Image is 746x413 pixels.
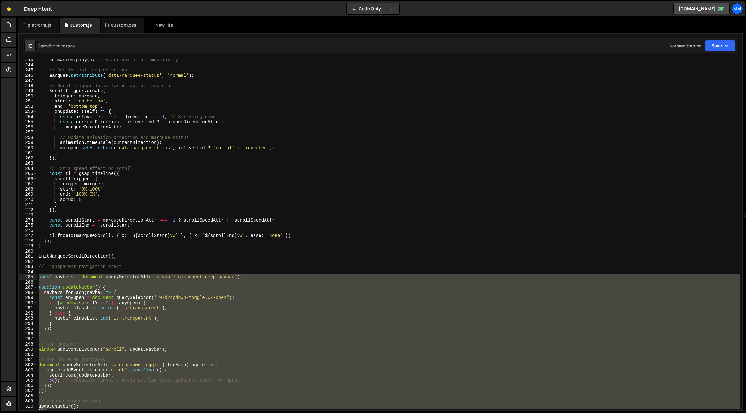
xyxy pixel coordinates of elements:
div: 280 [19,249,37,254]
div: 298 [19,342,37,347]
div: 262 [19,156,37,161]
div: 307 [19,388,37,394]
div: 243 [19,57,37,63]
div: 245 [19,68,37,73]
div: 292 [19,311,37,316]
div: 278 [19,238,37,244]
div: 244 [19,63,37,68]
div: 264 [19,166,37,171]
div: 250 [19,94,37,99]
div: 291 [19,306,37,311]
div: 277 [19,233,37,238]
div: 248 [19,83,37,89]
div: 3 minutes ago [50,43,75,49]
div: 284 [19,269,37,275]
button: Code Only [347,3,399,14]
div: 271 [19,202,37,207]
div: 289 [19,295,37,301]
button: Save [705,40,735,51]
div: 283 [19,264,37,269]
div: 308 [19,394,37,399]
div: 301 [19,357,37,363]
div: 266 [19,176,37,182]
div: 268 [19,187,37,192]
div: 299 [19,347,37,352]
a: [DOMAIN_NAME] [673,3,730,14]
div: 293 [19,316,37,321]
div: 294 [19,321,37,327]
div: 286 [19,280,37,285]
div: 272 [19,207,37,213]
div: 269 [19,192,37,197]
div: 302 [19,363,37,368]
div: 251 [19,99,37,104]
div: 255 [19,119,37,125]
div: 261 [19,150,37,156]
div: 297 [19,337,37,342]
div: 276 [19,228,37,233]
div: 305 [19,378,37,383]
div: 259 [19,140,37,145]
div: 246 [19,73,37,78]
div: 288 [19,290,37,295]
div: 285 [19,274,37,280]
div: 273 [19,212,37,218]
div: 281 [19,254,37,259]
a: 🤙 [1,1,17,16]
div: 287 [19,285,37,290]
div: DeepIntent [24,5,53,13]
div: 260 [19,145,37,151]
div: 270 [19,197,37,202]
div: 310 [19,404,37,409]
div: 282 [19,259,37,264]
div: 265 [19,171,37,176]
div: 256 [19,125,37,130]
div: 249 [19,88,37,94]
div: 309 [19,399,37,404]
div: 254 [19,114,37,120]
div: 279 [19,243,37,249]
div: 306 [19,383,37,389]
div: 257 [19,130,37,135]
div: platform.js [28,22,51,28]
div: Not saved to prod [670,43,701,49]
div: 252 [19,104,37,109]
div: 295 [19,326,37,332]
div: Saved [38,43,75,49]
div: 296 [19,332,37,337]
div: New File [149,22,175,28]
div: 300 [19,352,37,358]
div: 267 [19,181,37,187]
div: 253 [19,109,37,114]
div: 258 [19,135,37,140]
div: custom.css [111,22,137,28]
div: custom.js [70,22,92,28]
div: 303 [19,368,37,373]
div: 274 [19,218,37,223]
div: 304 [19,373,37,378]
a: mm [732,3,743,14]
div: 275 [19,223,37,228]
div: 263 [19,161,37,166]
div: 247 [19,78,37,83]
div: 290 [19,301,37,306]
